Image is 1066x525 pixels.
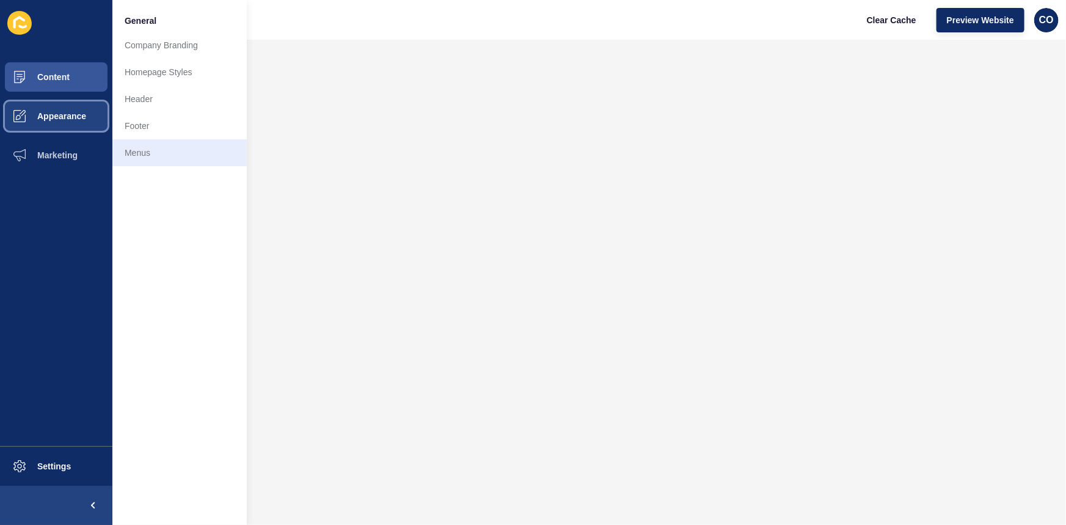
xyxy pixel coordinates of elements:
a: Company Branding [112,32,247,59]
span: General [125,15,156,27]
button: Clear Cache [856,8,927,32]
button: Preview Website [936,8,1024,32]
a: Footer [112,112,247,139]
span: Clear Cache [867,14,916,26]
a: Homepage Styles [112,59,247,86]
span: Preview Website [947,14,1014,26]
a: Menus [112,139,247,166]
span: CO [1039,14,1054,26]
a: Header [112,86,247,112]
